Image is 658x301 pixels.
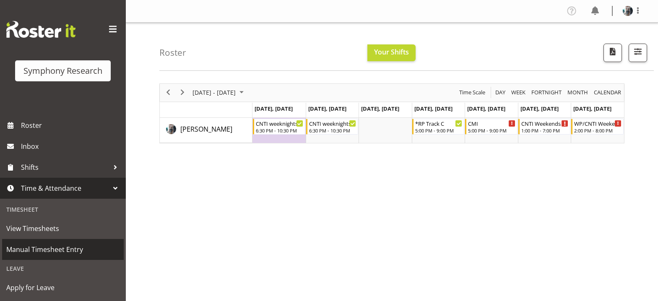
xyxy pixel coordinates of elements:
button: Timeline Month [566,87,590,98]
button: Filter Shifts [629,44,647,62]
button: September 2024 [191,87,247,98]
div: CNTI weeknights [256,119,303,127]
img: karen-rimmer509cc44dc399f68592e3a0628bc04820.png [623,6,633,16]
div: Timesheet [2,201,124,218]
div: 6:30 PM - 10:30 PM [309,127,356,134]
div: Karen Rimmer"s event - WP/CNTI Weekends Begin From Sunday, September 29, 2024 at 2:00:00 PM GMT+1... [571,119,624,135]
span: Roster [21,119,122,132]
div: Karen Rimmer"s event - CNTI Weekends Begin From Saturday, September 28, 2024 at 1:00:00 PM GMT+12... [518,119,571,135]
a: Apply for Leave [2,277,124,298]
button: Timeline Week [510,87,527,98]
span: calendar [593,87,622,98]
a: Manual Timesheet Entry [2,239,124,260]
span: [DATE], [DATE] [573,105,611,112]
div: Symphony Research [23,65,102,77]
div: Timeline Week of September 29, 2024 [159,83,624,143]
button: Your Shifts [367,44,416,61]
span: [DATE], [DATE] [308,105,346,112]
div: CNTI weeknights [309,119,356,127]
button: Timeline Day [494,87,507,98]
span: [DATE], [DATE] [361,105,399,112]
span: [DATE], [DATE] [414,105,453,112]
td: Karen Rimmer resource [160,118,252,143]
div: 1:00 PM - 7:00 PM [521,127,569,134]
button: Download a PDF of the roster according to the set date range. [603,44,622,62]
div: CMI [468,119,515,127]
span: Time Scale [458,87,486,98]
div: Karen Rimmer"s event - CNTI weeknights Begin From Tuesday, September 24, 2024 at 6:30:00 PM GMT+1... [306,119,359,135]
span: [DATE], [DATE] [255,105,293,112]
span: Manual Timesheet Entry [6,243,120,256]
div: WP/CNTI Weekends [574,119,622,127]
button: Previous [163,87,174,98]
button: Time Scale [458,87,487,98]
span: [PERSON_NAME] [180,125,232,134]
span: [DATE], [DATE] [467,105,505,112]
span: Apply for Leave [6,281,120,294]
div: previous period [161,84,175,101]
h4: Roster [159,48,186,57]
span: [DATE] - [DATE] [192,87,237,98]
div: CNTI Weekends [521,119,569,127]
span: Inbox [21,140,122,153]
div: Karen Rimmer"s event - *RP Track C Begin From Thursday, September 26, 2024 at 5:00:00 PM GMT+12:0... [412,119,465,135]
div: 5:00 PM - 9:00 PM [468,127,515,134]
button: Next [177,87,188,98]
span: Your Shifts [374,47,409,57]
span: Shifts [21,161,109,174]
table: Timeline Week of September 29, 2024 [252,118,624,143]
button: Fortnight [530,87,563,98]
span: Fortnight [531,87,562,98]
img: Rosterit website logo [6,21,75,38]
div: 6:30 PM - 10:30 PM [256,127,303,134]
span: View Timesheets [6,222,120,235]
span: [DATE], [DATE] [520,105,559,112]
div: 5:00 PM - 9:00 PM [415,127,463,134]
span: Week [510,87,526,98]
div: next period [175,84,190,101]
span: Time & Attendance [21,182,109,195]
div: 2:00 PM - 8:00 PM [574,127,622,134]
a: View Timesheets [2,218,124,239]
span: Day [494,87,506,98]
div: Karen Rimmer"s event - CNTI weeknights Begin From Monday, September 23, 2024 at 6:30:00 PM GMT+12... [253,119,305,135]
div: *RP Track C [415,119,463,127]
div: Leave [2,260,124,277]
span: Month [567,87,589,98]
a: [PERSON_NAME] [180,124,232,134]
div: September 23 - 29, 2024 [190,84,249,101]
button: Month [593,87,623,98]
div: Karen Rimmer"s event - CMI Begin From Friday, September 27, 2024 at 5:00:00 PM GMT+12:00 Ends At ... [465,119,518,135]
